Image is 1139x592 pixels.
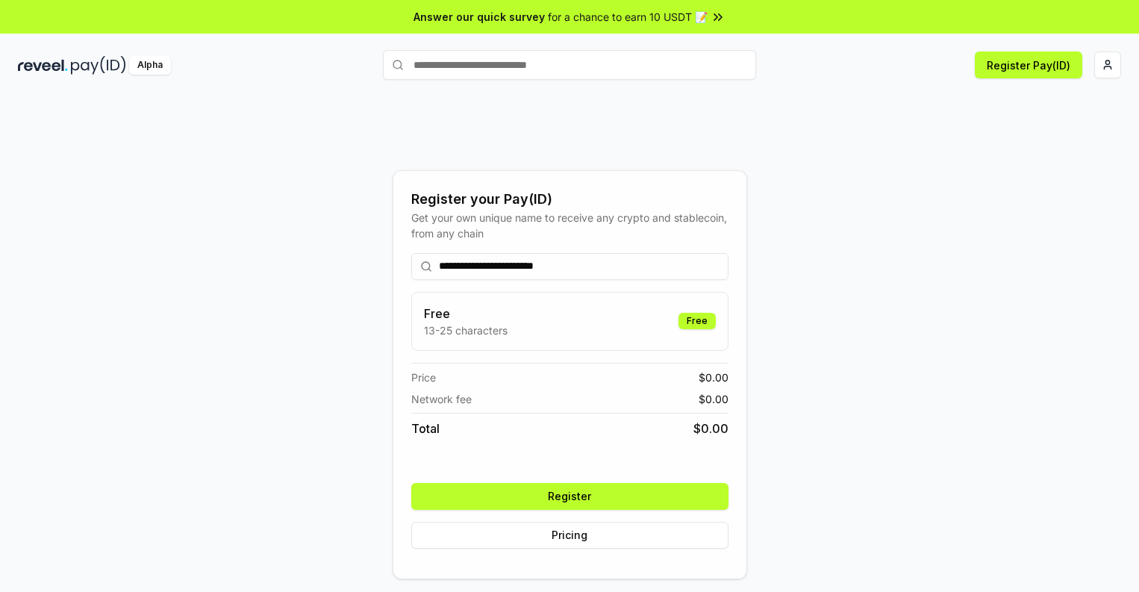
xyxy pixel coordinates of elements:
[699,370,728,385] span: $ 0.00
[424,323,508,338] p: 13-25 characters
[411,391,472,407] span: Network fee
[699,391,728,407] span: $ 0.00
[411,522,728,549] button: Pricing
[411,210,728,241] div: Get your own unique name to receive any crypto and stablecoin, from any chain
[411,189,728,210] div: Register your Pay(ID)
[693,420,728,437] span: $ 0.00
[71,56,126,75] img: pay_id
[424,305,508,323] h3: Free
[411,370,436,385] span: Price
[678,313,716,329] div: Free
[975,52,1082,78] button: Register Pay(ID)
[411,420,440,437] span: Total
[18,56,68,75] img: reveel_dark
[129,56,171,75] div: Alpha
[411,483,728,510] button: Register
[414,9,545,25] span: Answer our quick survey
[548,9,708,25] span: for a chance to earn 10 USDT 📝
